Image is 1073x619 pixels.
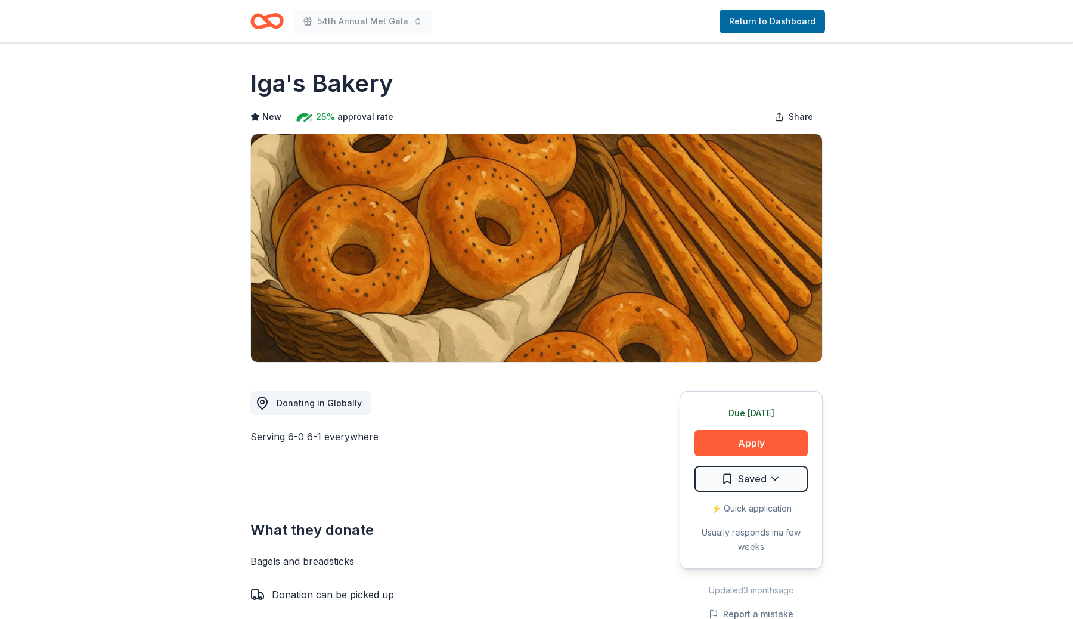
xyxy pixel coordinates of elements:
[694,525,808,554] div: Usually responds in a few weeks
[694,502,808,516] div: ⚡️ Quick application
[316,110,335,124] span: 25%
[250,521,622,540] h2: What they donate
[251,134,822,362] img: Image for Iga's Bakery
[789,110,813,124] span: Share
[738,471,767,487] span: Saved
[765,105,823,129] button: Share
[293,10,432,33] button: 54th Annual Met Gala
[680,583,823,598] div: Updated 3 months ago
[694,406,808,420] div: Due [DATE]
[250,429,622,444] div: Serving 6-0 6-1 everywhere
[694,466,808,492] button: Saved
[277,398,362,408] span: Donating in Globally
[250,67,393,100] h1: Iga's Bakery
[720,10,825,33] a: Return to Dashboard
[262,110,281,124] span: New
[250,554,622,568] div: Bagels and breadsticks
[250,7,284,35] a: Home
[694,430,808,456] button: Apply
[337,110,393,124] span: approval rate
[317,14,408,29] span: 54th Annual Met Gala
[272,587,394,602] div: Donation can be picked up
